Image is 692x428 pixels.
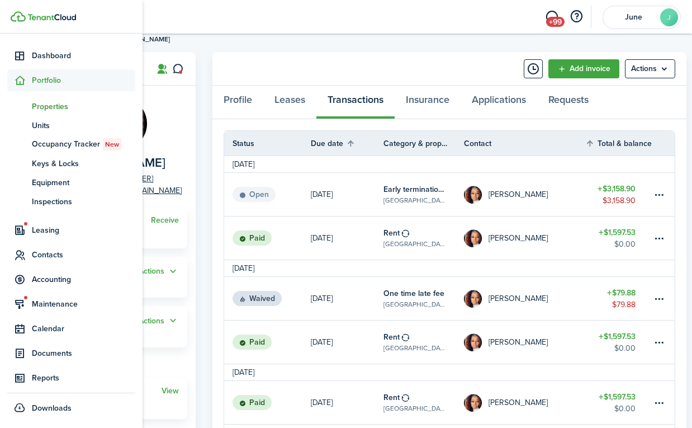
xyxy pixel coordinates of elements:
[383,217,464,260] a: Rent[GEOGRAPHIC_DATA] - [GEOGRAPHIC_DATA], Unit 102
[383,173,464,216] a: Early termination fee[GEOGRAPHIC_DATA] - [GEOGRAPHIC_DATA], Unit 102
[585,381,652,424] a: $1,597.53$0.00
[7,367,135,389] a: Reports
[32,158,135,170] span: Keys & Locks
[311,232,333,244] p: [DATE]
[7,192,135,211] a: Inspections
[546,17,565,27] span: +99
[7,45,135,67] a: Dashboard
[585,137,652,150] th: Sort
[105,139,119,149] span: New
[612,299,636,311] table-amount-description: $79.88
[233,187,276,203] status: Open
[537,86,600,119] a: Requests
[224,277,311,320] a: Waived
[614,238,636,250] table-amount-description: $0.00
[32,402,72,414] span: Downloads
[32,74,135,86] span: Portfolio
[383,321,464,364] a: Rent[GEOGRAPHIC_DATA] - [GEOGRAPHIC_DATA], Unit 102
[383,277,464,320] a: One time late fee[GEOGRAPHIC_DATA] - [GEOGRAPHIC_DATA], Unit 102
[32,177,135,189] span: Equipment
[603,195,636,206] table-amount-description: $3,158.90
[224,173,311,216] a: Open
[489,398,548,407] table-profile-info-text: [PERSON_NAME]
[464,138,585,149] th: Contact
[585,277,652,320] a: $79.88$79.88
[599,227,636,238] table-amount-title: $1,597.53
[233,231,272,246] status: Paid
[117,34,170,44] span: [PERSON_NAME]
[464,217,585,260] a: Ena Johnson[PERSON_NAME]
[11,11,26,22] img: TenantCloud
[32,274,135,285] span: Accounting
[611,13,656,21] span: June
[524,59,543,78] button: Timeline
[625,59,675,78] button: Open menu
[464,173,585,216] a: Ena Johnson[PERSON_NAME]
[383,403,447,413] table-subtitle: [GEOGRAPHIC_DATA] - [GEOGRAPHIC_DATA], Unit 102
[311,397,333,408] p: [DATE]
[614,403,636,415] table-amount-description: $0.00
[233,291,282,307] status: Waived
[567,7,586,26] button: Open resource center
[461,86,537,119] a: Applications
[383,184,447,195] table-info-title: Early termination fee
[224,262,263,274] td: [DATE]
[585,321,652,364] a: $1,597.53$0.00
[383,299,447,309] table-subtitle: [GEOGRAPHIC_DATA] - [GEOGRAPHIC_DATA], Unit 102
[614,342,636,354] table-amount-description: $0.00
[311,217,383,260] a: [DATE]
[224,381,311,424] a: Paid
[599,331,636,342] table-amount-title: $1,597.53
[383,381,464,424] a: Rent[GEOGRAPHIC_DATA] - [GEOGRAPHIC_DATA], Unit 102
[224,217,311,260] a: Paid
[32,323,135,335] span: Calendar
[311,321,383,364] a: [DATE]
[489,234,548,243] table-profile-info-text: [PERSON_NAME]
[311,381,383,424] a: [DATE]
[489,338,548,347] table-profile-info-text: [PERSON_NAME]
[625,59,675,78] menu-btn: Actions
[212,86,263,119] a: Profile
[598,183,636,195] table-amount-title: $3,158.90
[489,190,548,199] table-profile-info-text: [PERSON_NAME]
[7,173,135,192] a: Equipment
[224,321,311,364] a: Paid
[395,86,461,119] a: Insurance
[32,347,135,359] span: Documents
[311,189,333,200] p: [DATE]
[224,366,263,378] td: [DATE]
[383,343,447,353] table-subtitle: [GEOGRAPHIC_DATA] - [GEOGRAPHIC_DATA], Unit 102
[541,3,562,31] a: Messaging
[548,59,619,78] a: Add invoice
[585,217,652,260] a: $1,597.53$0.00
[7,135,135,154] a: Occupancy TrackerNew
[464,290,482,308] img: Ena Johnson
[151,216,179,225] a: Receive
[233,335,272,350] status: Paid
[464,229,482,247] img: Ena Johnson
[383,239,447,249] table-subtitle: [GEOGRAPHIC_DATA] - [GEOGRAPHIC_DATA], Unit 102
[233,395,272,411] status: Paid
[139,265,179,278] button: Actions
[32,372,135,384] span: Reports
[32,224,135,236] span: Leasing
[464,321,585,364] a: Ena Johnson[PERSON_NAME]
[7,116,135,135] a: Units
[383,288,444,299] table-info-title: One time late fee
[162,387,179,396] a: View
[32,249,135,261] span: Contacts
[383,227,400,239] table-info-title: Rent
[383,195,447,205] table-subtitle: [GEOGRAPHIC_DATA] - [GEOGRAPHIC_DATA], Unit 102
[7,154,135,173] a: Keys & Locks
[660,8,678,26] avatar-text: J
[311,293,333,304] p: [DATE]
[139,314,179,327] widget-stats-action: Actions
[27,14,76,21] img: TenantCloud
[139,265,179,278] button: Open menu
[311,173,383,216] a: [DATE]
[139,314,179,327] button: Open menu
[464,277,585,320] a: Ena Johnson[PERSON_NAME]
[489,294,548,303] table-profile-info-text: [PERSON_NAME]
[32,138,135,150] span: Occupancy Tracker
